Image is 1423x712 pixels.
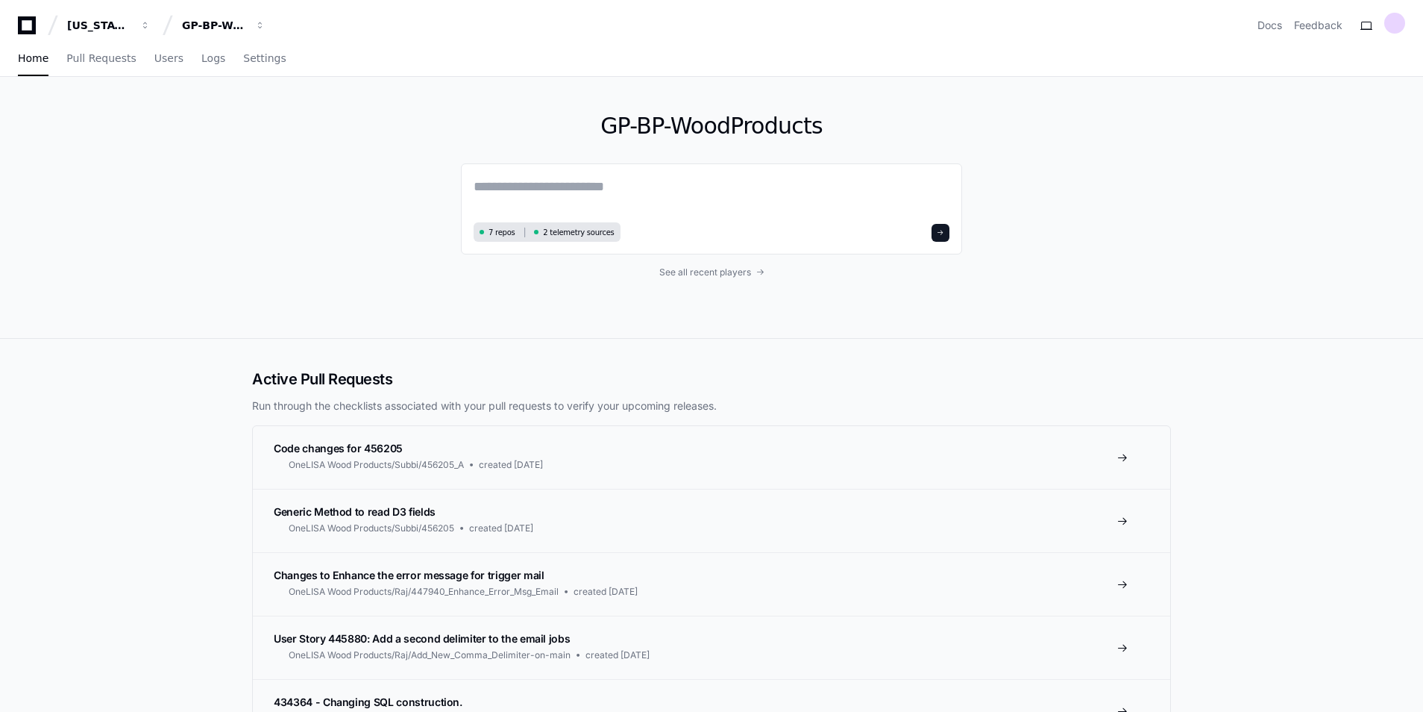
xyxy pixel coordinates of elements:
a: Logs [201,42,225,76]
button: GP-BP-WoodProducts [176,12,271,39]
a: Home [18,42,48,76]
a: Generic Method to read D3 fieldsOneLISA Wood Products/Subbi/456205created [DATE] [253,489,1170,552]
span: Changes to Enhance the error message for trigger mail [274,569,544,581]
span: OneLISA Wood Products/Subbi/456205_A [289,459,464,471]
a: Code changes for 456205OneLISA Wood Products/Subbi/456205_Acreated [DATE] [253,426,1170,489]
div: GP-BP-WoodProducts [182,18,246,33]
span: created [DATE] [469,522,533,534]
span: Pull Requests [66,54,136,63]
span: OneLISA Wood Products/Raj/Add_New_Comma_Delimiter-on-main [289,649,571,661]
span: 434364 - Changing SQL construction. [274,696,462,708]
div: [US_STATE] Pacific [67,18,131,33]
span: Settings [243,54,286,63]
span: Generic Method to read D3 fields [274,505,436,518]
span: created [DATE] [574,586,638,598]
a: Docs [1257,18,1282,33]
h2: Active Pull Requests [252,369,1171,390]
a: Users [154,42,183,76]
span: 7 repos [489,227,515,238]
button: Feedback [1294,18,1342,33]
span: 2 telemetry sources [543,227,614,238]
a: See all recent players [461,266,962,278]
span: created [DATE] [479,459,543,471]
span: Code changes for 456205 [274,442,403,455]
span: User Story 445880: Add a second delimiter to the email jobs [274,632,570,645]
span: Home [18,54,48,63]
span: created [DATE] [585,649,650,661]
a: Changes to Enhance the error message for trigger mailOneLISA Wood Products/Raj/447940_Enhance_Err... [253,552,1170,616]
a: Pull Requests [66,42,136,76]
h1: GP-BP-WoodProducts [461,113,962,140]
a: User Story 445880: Add a second delimiter to the email jobsOneLISA Wood Products/Raj/Add_New_Comm... [253,616,1170,679]
span: OneLISA Wood Products/Subbi/456205 [289,522,454,534]
span: Users [154,54,183,63]
a: Settings [243,42,286,76]
span: OneLISA Wood Products/Raj/447940_Enhance_Error_Msg_Email [289,586,559,598]
button: [US_STATE] Pacific [61,12,157,39]
span: Logs [201,54,225,63]
p: Run through the checklists associated with your pull requests to verify your upcoming releases. [252,399,1171,413]
span: See all recent players [659,266,751,278]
